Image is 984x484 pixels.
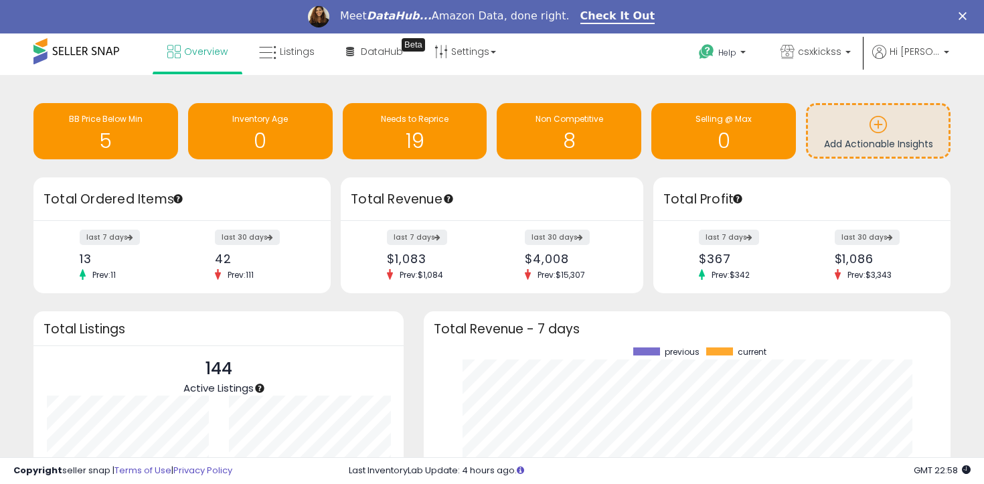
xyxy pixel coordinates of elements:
label: last 7 days [387,230,447,245]
a: Hi [PERSON_NAME] [872,45,949,75]
a: Non Competitive 8 [497,103,641,159]
span: Overview [184,45,228,58]
a: Add Actionable Insights [808,105,949,157]
h3: Total Revenue [351,190,633,209]
div: Tooltip anchor [402,38,425,52]
a: Overview [157,31,238,72]
span: Prev: $3,343 [841,269,898,280]
div: $1,086 [835,252,927,266]
a: Check It Out [580,9,655,24]
span: BB Price Below Min [69,113,143,125]
h3: Total Profit [663,190,940,209]
div: 42 [215,252,307,266]
h1: 0 [195,130,326,152]
span: Prev: $342 [705,269,756,280]
div: 13 [80,252,172,266]
div: Tooltip anchor [732,193,744,205]
div: Tooltip anchor [442,193,455,205]
p: 144 [183,356,254,382]
span: Hi [PERSON_NAME] [890,45,940,58]
a: Inventory Age 0 [188,103,333,159]
h3: Total Listings [44,324,394,334]
span: Prev: 11 [86,269,122,280]
span: 2025-09-16 22:58 GMT [914,464,971,477]
h1: 0 [658,130,789,152]
span: csxkickss [798,45,841,58]
div: $4,008 [525,252,620,266]
i: Get Help [698,44,715,60]
div: Tooltip anchor [254,382,266,394]
strong: Copyright [13,464,62,477]
label: last 30 days [525,230,590,245]
span: Help [718,47,736,58]
span: Add Actionable Insights [824,137,933,151]
h3: Total Ordered Items [44,190,321,209]
span: Prev: $15,307 [531,269,592,280]
a: Settings [424,31,506,72]
a: Terms of Use [114,464,171,477]
div: $1,083 [387,252,482,266]
div: Tooltip anchor [172,193,184,205]
span: Needs to Reprice [381,113,448,125]
h3: Total Revenue - 7 days [434,324,940,334]
label: last 30 days [835,230,900,245]
h1: 8 [503,130,635,152]
img: Profile image for Georgie [308,6,329,27]
span: Active Listings [183,381,254,395]
label: last 7 days [699,230,759,245]
a: DataHub [336,31,413,72]
div: Close [959,12,972,20]
label: last 7 days [80,230,140,245]
span: Selling @ Max [695,113,752,125]
a: Needs to Reprice 19 [343,103,487,159]
h1: 5 [40,130,171,152]
i: DataHub... [367,9,432,22]
span: Prev: 111 [221,269,260,280]
span: Inventory Age [232,113,288,125]
div: Last InventoryLab Update: 4 hours ago. [349,465,971,477]
label: last 30 days [215,230,280,245]
span: Listings [280,45,315,58]
a: BB Price Below Min 5 [33,103,178,159]
a: Help [688,33,759,75]
a: Privacy Policy [173,464,232,477]
div: Meet Amazon Data, done right. [340,9,570,23]
span: Non Competitive [536,113,603,125]
h1: 19 [349,130,481,152]
a: Selling @ Max 0 [651,103,796,159]
a: Listings [249,31,325,72]
i: Click here to read more about un-synced listings. [517,466,524,475]
span: Prev: $1,084 [393,269,450,280]
span: previous [665,347,700,357]
span: DataHub [361,45,403,58]
div: seller snap | | [13,465,232,477]
a: csxkickss [770,31,861,75]
span: current [738,347,766,357]
div: $367 [699,252,791,266]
